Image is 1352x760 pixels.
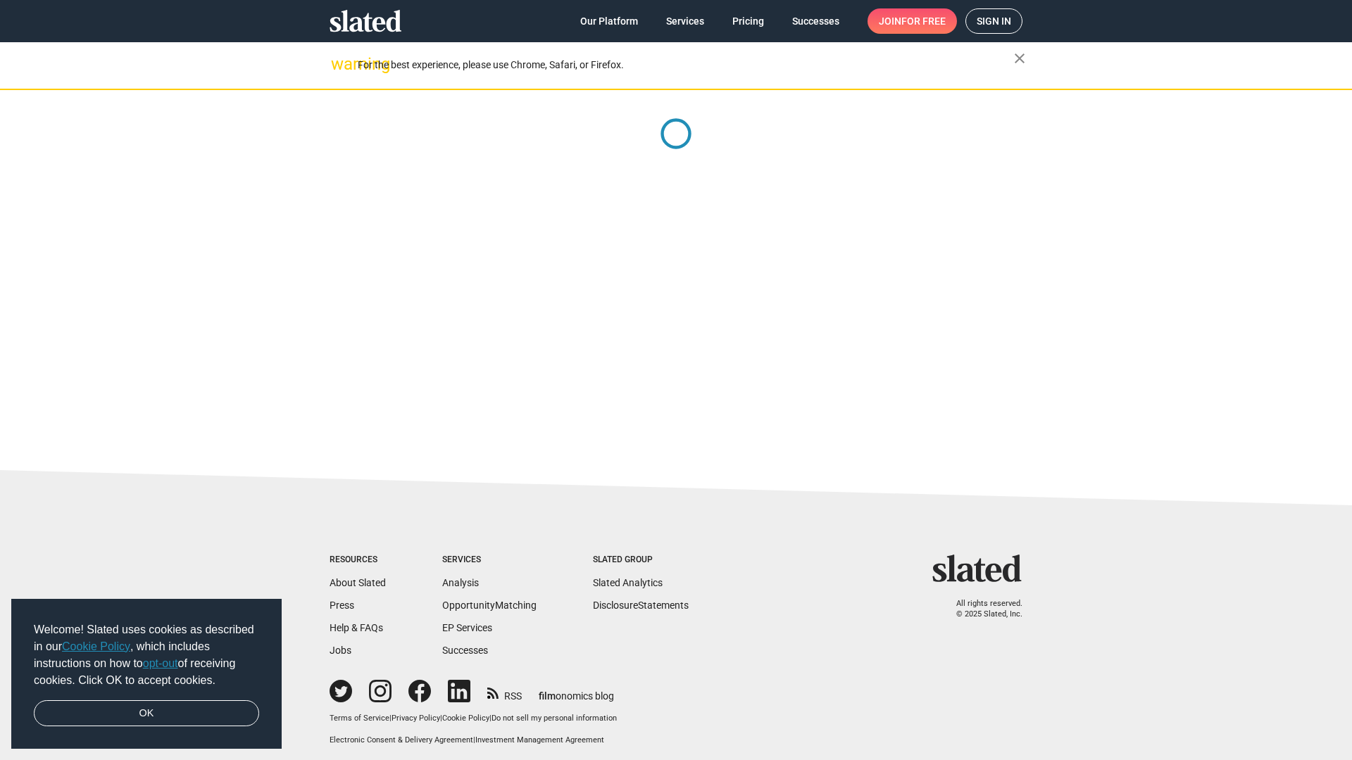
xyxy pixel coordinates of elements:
[442,622,492,633] a: EP Services
[879,8,946,34] span: Join
[442,714,489,723] a: Cookie Policy
[143,657,178,669] a: opt-out
[593,600,689,611] a: DisclosureStatements
[666,8,704,34] span: Services
[977,9,1011,33] span: Sign in
[569,8,649,34] a: Our Platform
[901,8,946,34] span: for free
[442,577,479,588] a: Analysis
[389,714,392,723] span: |
[721,8,775,34] a: Pricing
[442,600,537,611] a: OpportunityMatching
[440,714,442,723] span: |
[941,599,1022,619] p: All rights reserved. © 2025 Slated, Inc.
[1011,50,1028,67] mat-icon: close
[442,555,537,566] div: Services
[358,56,1014,75] div: For the best experience, please use Chrome, Safari, or Firefox.
[11,599,282,749] div: cookieconsent
[473,735,475,745] span: |
[442,645,488,656] a: Successes
[330,714,389,723] a: Terms of Service
[489,714,492,723] span: |
[593,577,663,588] a: Slated Analytics
[330,622,383,633] a: Help & FAQs
[34,621,259,689] span: Welcome! Slated uses cookies as described in our , which includes instructions on how to of recei...
[330,735,473,745] a: Electronic Consent & Delivery Agreement
[330,645,351,656] a: Jobs
[580,8,638,34] span: Our Platform
[330,555,386,566] div: Resources
[392,714,440,723] a: Privacy Policy
[655,8,715,34] a: Services
[792,8,839,34] span: Successes
[539,678,614,703] a: filmonomics blog
[593,555,689,566] div: Slated Group
[539,690,556,702] span: film
[475,735,604,745] a: Investment Management Agreement
[487,681,522,703] a: RSS
[492,714,617,724] button: Do not sell my personal information
[34,700,259,727] a: dismiss cookie message
[732,8,764,34] span: Pricing
[330,577,386,588] a: About Slated
[62,640,130,652] a: Cookie Policy
[330,600,354,611] a: Press
[781,8,851,34] a: Successes
[868,8,957,34] a: Joinfor free
[331,56,348,72] mat-icon: warning
[965,8,1022,34] a: Sign in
